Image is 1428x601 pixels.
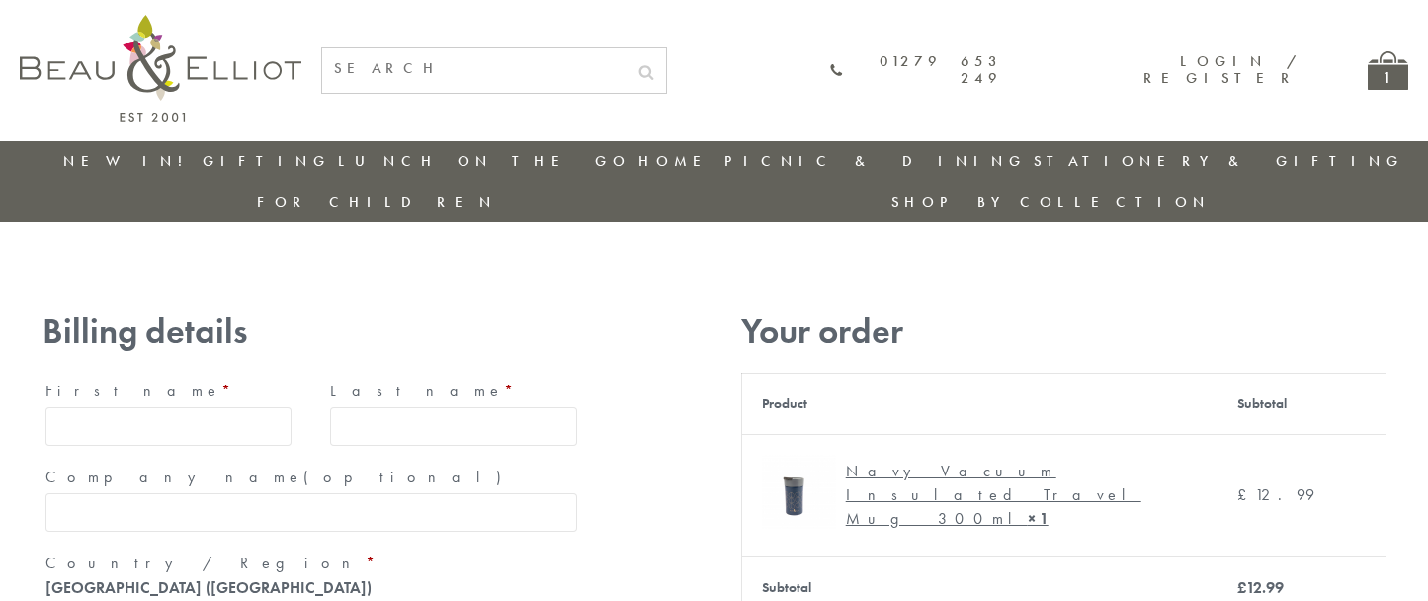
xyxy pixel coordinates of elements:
th: Subtotal [1218,373,1386,434]
strong: × 1 [1028,508,1049,529]
a: Login / Register [1143,51,1299,88]
a: Navy Vacuum Insulated Travel Mug 300ml Navy Vacuum Insulated Travel Mug 300ml× 1 [762,455,1199,536]
a: Shop by collection [891,192,1211,212]
bdi: 12.99 [1237,577,1284,598]
a: Home [638,151,717,171]
img: logo [20,15,301,122]
a: For Children [257,192,497,212]
label: Company name [45,462,577,493]
label: Country / Region [45,548,577,579]
a: New in! [63,151,196,171]
h3: Billing details [42,311,580,352]
div: Navy Vacuum Insulated Travel Mug 300ml [846,460,1184,531]
span: (optional) [303,467,513,487]
th: Product [741,373,1218,434]
label: Last name [330,376,577,407]
span: £ [1237,577,1246,598]
span: £ [1237,484,1255,505]
h3: Your order [741,311,1386,352]
a: Lunch On The Go [338,151,630,171]
input: SEARCH [322,48,627,89]
img: Navy Vacuum Insulated Travel Mug 300ml [762,455,836,529]
strong: [GEOGRAPHIC_DATA] ([GEOGRAPHIC_DATA]) [45,577,372,598]
a: 01279 653 249 [830,53,1002,88]
bdi: 12.99 [1237,484,1314,505]
a: 1 [1368,51,1408,90]
a: Gifting [203,151,331,171]
a: Stationery & Gifting [1034,151,1404,171]
label: First name [45,376,293,407]
a: Picnic & Dining [724,151,1027,171]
